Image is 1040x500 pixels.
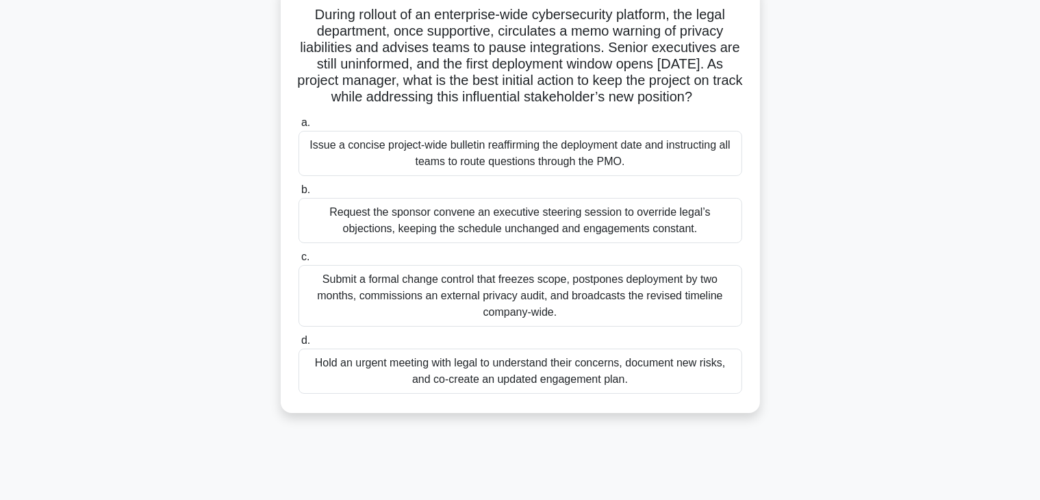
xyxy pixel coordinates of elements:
[299,349,742,394] div: Hold an urgent meeting with legal to understand their concerns, document new risks, and co-create...
[299,265,742,327] div: Submit a formal change control that freezes scope, postpones deployment by two months, commission...
[299,198,742,243] div: Request the sponsor convene an executive steering session to override legal’s objections, keeping...
[301,251,309,262] span: c.
[301,116,310,128] span: a.
[299,131,742,176] div: Issue a concise project-wide bulletin reaffirming the deployment date and instructing all teams t...
[301,184,310,195] span: b.
[297,6,744,106] h5: During rollout of an enterprise-wide cybersecurity platform, the legal department, once supportiv...
[301,334,310,346] span: d.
